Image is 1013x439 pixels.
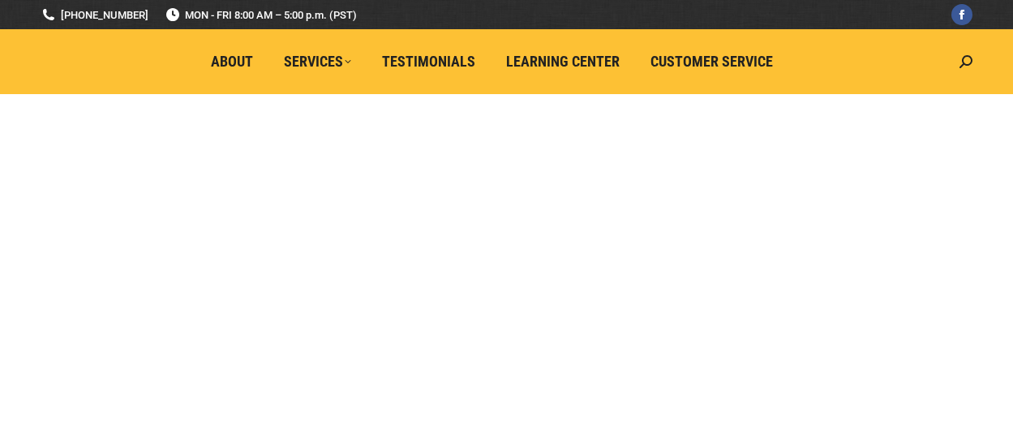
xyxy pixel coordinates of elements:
[165,7,357,23] span: MON - FRI 8:00 AM – 5:00 p.m. (PST)
[639,46,784,77] a: Customer Service
[495,46,631,77] a: Learning Center
[41,7,148,23] a: [PHONE_NUMBER]
[951,4,972,25] a: Facebook page opens in new window
[371,46,487,77] a: Testimonials
[211,53,253,71] span: About
[650,53,773,71] span: Customer Service
[200,46,264,77] a: About
[284,53,351,71] span: Services
[382,53,475,71] span: Testimonials
[506,53,620,71] span: Learning Center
